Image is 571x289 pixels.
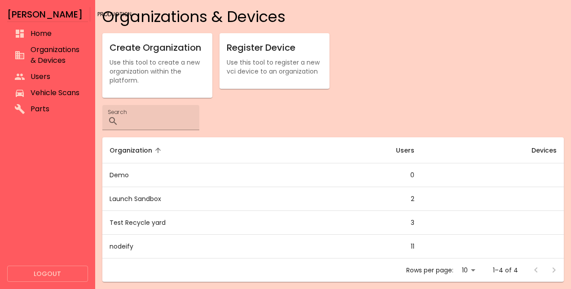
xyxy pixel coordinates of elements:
td: 11 [298,235,422,258]
p: Use this tool to register a new vci device to an organization [227,58,322,76]
span: Organization [110,145,164,156]
div: 10 [457,264,479,277]
td: Demo [102,163,298,187]
button: Logout [7,266,88,282]
td: 3 [298,211,422,235]
h6: Register Device [227,40,322,55]
td: Launch Sandbox [102,187,298,211]
td: 2 [298,187,422,211]
span: Organizations & Devices [31,44,81,66]
span: Vehicle Scans [31,88,81,98]
span: Users [31,71,81,82]
span: Parts [31,104,81,114]
p: 1–4 of 4 [493,266,518,275]
h4: Organizations & Devices [102,7,564,26]
p: Rows per page: [406,266,453,275]
label: Search [108,108,127,116]
span: Devices [520,145,557,156]
p: Use this tool to create a new organization within the platform. [110,58,205,85]
span: Users [384,145,414,156]
h6: [PERSON_NAME] [7,7,83,22]
td: Test Recycle yard [102,211,298,235]
td: 0 [298,163,422,187]
td: nodeify [102,235,298,258]
span: Home [31,28,81,39]
h6: Create Organization [110,40,205,55]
